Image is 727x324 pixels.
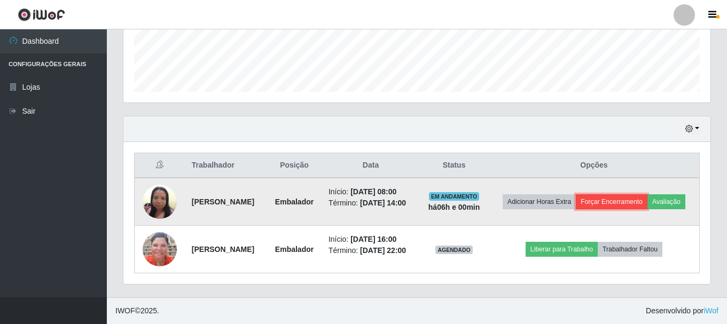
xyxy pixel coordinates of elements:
button: Trabalhador Faltou [598,242,662,257]
strong: [PERSON_NAME] [192,197,254,206]
strong: Embalador [275,197,314,206]
li: Início: [329,186,413,197]
img: CoreUI Logo [18,8,65,21]
time: [DATE] 08:00 [350,187,396,196]
th: Opções [489,153,700,178]
li: Término: [329,245,413,256]
span: © 2025 . [115,305,159,317]
span: EM ANDAMENTO [429,192,480,201]
li: Término: [329,197,413,209]
th: Status [419,153,489,178]
time: [DATE] 22:00 [360,246,406,255]
th: Posição [267,153,322,178]
strong: Embalador [275,245,314,254]
strong: [PERSON_NAME] [192,245,254,254]
button: Adicionar Horas Extra [503,194,576,209]
img: 1721259813079.jpeg [143,179,177,224]
li: Início: [329,234,413,245]
time: [DATE] 14:00 [360,199,406,207]
strong: há 06 h e 00 min [428,203,480,211]
span: Desenvolvido por [646,305,718,317]
button: Avaliação [647,194,685,209]
span: IWOF [115,306,135,315]
time: [DATE] 16:00 [350,235,396,243]
th: Data [322,153,419,178]
button: Liberar para Trabalho [526,242,598,257]
img: 1732392011322.jpeg [143,232,177,266]
button: Forçar Encerramento [576,194,647,209]
a: iWof [703,306,718,315]
th: Trabalhador [185,153,267,178]
span: AGENDADO [435,246,473,254]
